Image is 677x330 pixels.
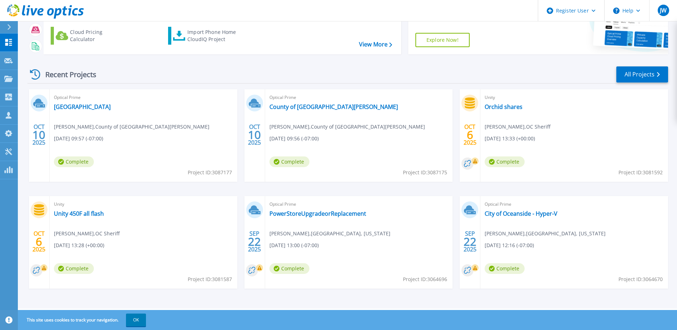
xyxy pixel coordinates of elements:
span: Complete [269,156,309,167]
a: Explore Now! [415,33,470,47]
span: Complete [485,156,525,167]
span: 6 [467,132,473,138]
div: OCT 2025 [463,122,477,148]
span: 22 [248,239,261,245]
span: Project ID: 3064670 [618,275,663,283]
span: Project ID: 3087177 [188,169,232,176]
span: Optical Prime [485,200,664,208]
span: [DATE] 12:16 (-07:00) [485,241,534,249]
span: Complete [54,263,94,274]
div: SEP 2025 [248,229,261,255]
span: [PERSON_NAME] , County of [GEOGRAPHIC_DATA][PERSON_NAME] [54,123,209,131]
span: Project ID: 3081587 [188,275,232,283]
span: Complete [269,263,309,274]
span: Unity [54,200,233,208]
a: Unity 450F all flash [54,210,104,217]
div: OCT 2025 [32,229,46,255]
span: 6 [36,239,42,245]
span: Unity [485,94,664,101]
a: All Projects [616,66,668,82]
span: Project ID: 3081592 [618,169,663,176]
span: [PERSON_NAME] , OC Sheriff [54,230,120,237]
span: Optical Prime [54,94,233,101]
a: Cloud Pricing Calculator [51,27,130,45]
div: Cloud Pricing Calculator [70,29,127,43]
span: Complete [485,263,525,274]
div: Recent Projects [27,66,106,83]
span: [DATE] 13:33 (+00:00) [485,135,535,142]
span: This site uses cookies to track your navigation. [20,314,146,326]
span: JW [660,7,667,13]
span: Project ID: 3064696 [403,275,447,283]
button: OK [126,314,146,326]
span: 22 [464,239,476,245]
span: [DATE] 13:28 (+00:00) [54,241,104,249]
a: [GEOGRAPHIC_DATA] [54,103,111,110]
span: Optical Prime [269,94,449,101]
div: Import Phone Home CloudIQ Project [187,29,243,43]
div: OCT 2025 [32,122,46,148]
a: City of Oceanside - Hyper-V [485,210,557,217]
span: Complete [54,156,94,167]
span: Project ID: 3087175 [403,169,447,176]
span: [DATE] 09:56 (-07:00) [269,135,319,142]
span: [PERSON_NAME] , County of [GEOGRAPHIC_DATA][PERSON_NAME] [269,123,425,131]
span: [DATE] 13:00 (-07:00) [269,241,319,249]
span: [DATE] 09:57 (-07:00) [54,135,103,142]
div: SEP 2025 [463,229,477,255]
div: OCT 2025 [248,122,261,148]
span: [PERSON_NAME] , [GEOGRAPHIC_DATA], [US_STATE] [269,230,390,237]
span: 10 [248,132,261,138]
a: PowerStoreUpgradeorReplacement [269,210,366,217]
a: View More [359,41,392,48]
span: [PERSON_NAME] , [GEOGRAPHIC_DATA], [US_STATE] [485,230,606,237]
span: Optical Prime [269,200,449,208]
a: Orchid shares [485,103,522,110]
span: [PERSON_NAME] , OC Sheriff [485,123,550,131]
a: County of [GEOGRAPHIC_DATA][PERSON_NAME] [269,103,398,110]
span: 10 [32,132,45,138]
